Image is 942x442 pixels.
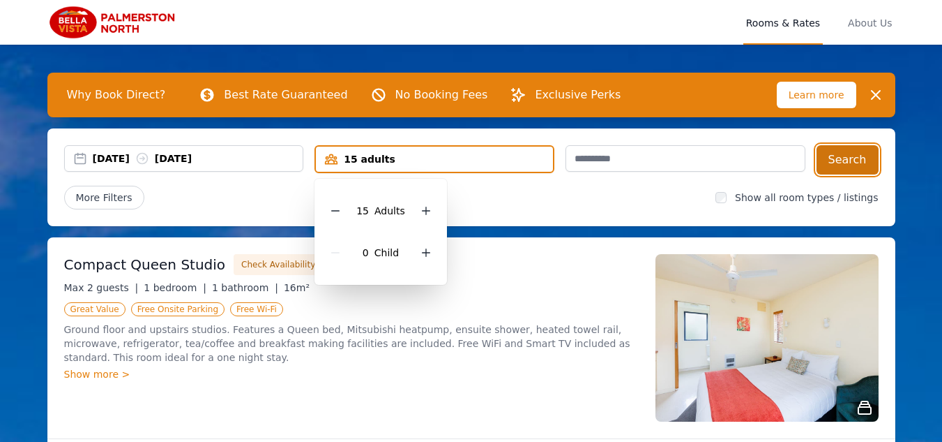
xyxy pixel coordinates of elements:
[363,247,369,258] span: 0
[356,205,369,216] span: 15
[395,87,488,103] p: No Booking Fees
[284,282,310,293] span: 16m²
[93,152,303,165] div: [DATE] [DATE]
[64,255,226,274] h3: Compact Queen Studio
[374,205,405,216] span: Adult s
[374,247,399,258] span: Child
[64,282,139,293] span: Max 2 guests |
[64,323,639,364] p: Ground floor and upstairs studios. Features a Queen bed, Mitsubishi heatpump, ensuite shower, hea...
[230,302,283,316] span: Free Wi-Fi
[131,302,225,316] span: Free Onsite Parking
[144,282,206,293] span: 1 bedroom |
[234,254,323,275] button: Check Availability
[64,367,639,381] div: Show more >
[535,87,621,103] p: Exclusive Perks
[735,192,878,203] label: Show all room types / listings
[224,87,347,103] p: Best Rate Guaranteed
[56,81,177,109] span: Why Book Direct?
[316,152,553,166] div: 15 adults
[64,186,144,209] span: More Filters
[212,282,278,293] span: 1 bathroom |
[777,82,856,108] span: Learn more
[816,145,879,175] button: Search
[64,302,126,316] span: Great Value
[47,6,181,39] img: Bella Vista Palmerston North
